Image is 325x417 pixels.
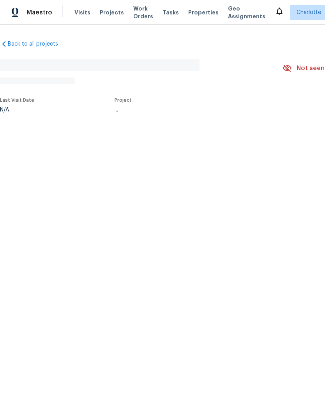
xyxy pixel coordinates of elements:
span: Charlotte [297,9,321,16]
span: Work Orders [133,5,153,20]
span: Properties [188,9,219,16]
span: Geo Assignments [228,5,265,20]
span: Tasks [162,10,179,15]
div: ... [115,107,264,113]
span: Maestro [26,9,52,16]
span: Visits [74,9,90,16]
span: Projects [100,9,124,16]
span: Project [115,98,132,102]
